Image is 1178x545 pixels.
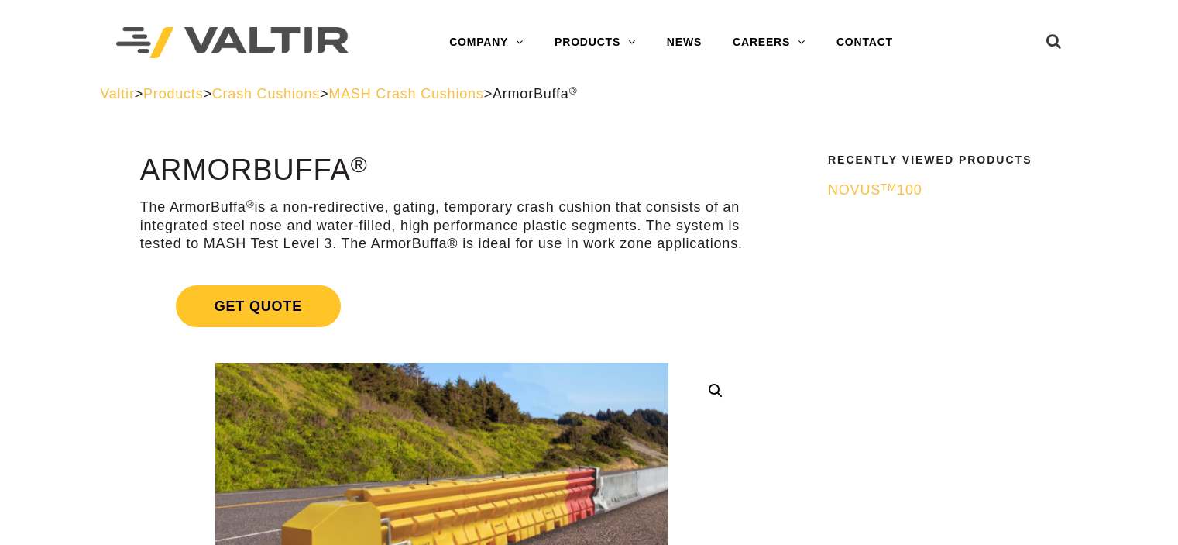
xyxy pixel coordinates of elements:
[651,27,717,58] a: NEWS
[100,86,134,102] a: Valtir
[539,27,651,58] a: PRODUCTS
[569,85,578,97] sup: ®
[821,27,908,58] a: CONTACT
[717,27,821,58] a: CAREERS
[140,267,744,346] a: Get Quote
[828,182,922,198] span: NOVUS 100
[351,152,368,177] sup: ®
[116,27,349,59] img: Valtir
[828,181,1068,199] a: NOVUSTM100
[246,198,255,210] sup: ®
[828,154,1068,166] h2: Recently Viewed Products
[881,181,897,193] sup: TM
[493,86,577,102] span: ArmorBuffa
[176,285,341,327] span: Get Quote
[212,86,320,102] a: Crash Cushions
[100,85,1078,103] div: > > > >
[328,86,483,102] a: MASH Crash Cushions
[143,86,203,102] a: Products
[140,154,744,187] h1: ArmorBuffa
[140,198,744,253] p: The ArmorBuffa is a non-redirective, gating, temporary crash cushion that consists of an integrat...
[434,27,539,58] a: COMPANY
